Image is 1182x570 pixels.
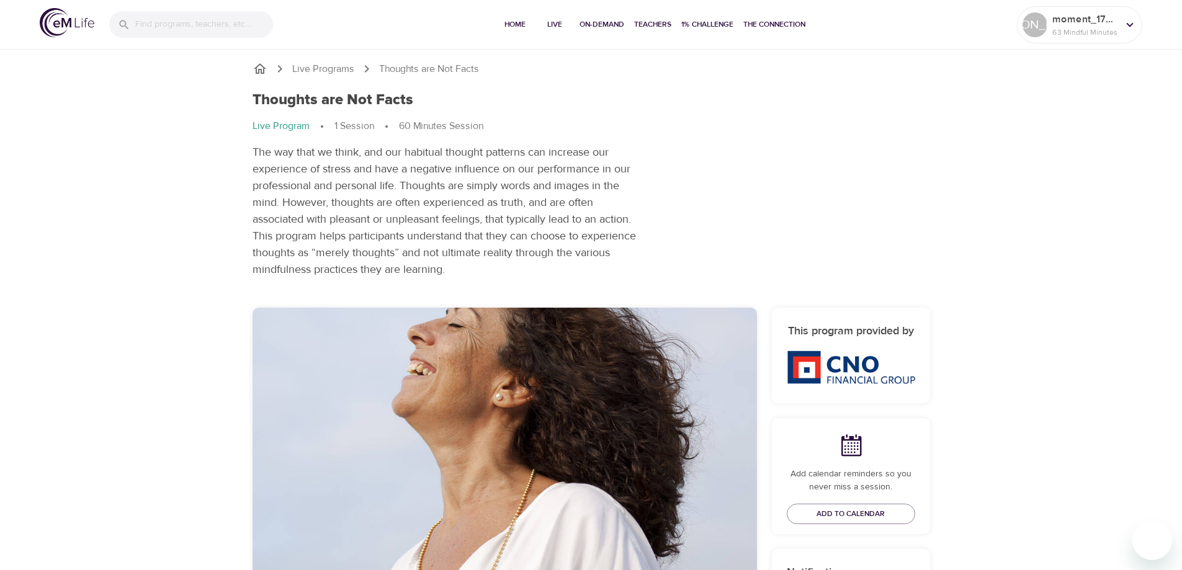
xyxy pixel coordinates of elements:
p: Thoughts are Not Facts [379,62,479,76]
h6: This program provided by [787,323,915,341]
span: On-Demand [580,18,624,31]
img: CNO%20logo.png [787,350,915,385]
iframe: Button to launch messaging window [1132,520,1172,560]
img: logo [40,8,94,37]
input: Find programs, teachers, etc... [135,11,273,38]
p: Live Program [253,119,310,133]
div: [PERSON_NAME] [1023,12,1047,37]
p: Add calendar reminders so you never miss a session. [787,468,915,494]
h1: Thoughts are Not Facts [253,91,413,109]
span: Home [500,18,530,31]
nav: breadcrumb [253,119,642,134]
span: The Connection [743,18,805,31]
span: 1% Challenge [681,18,733,31]
button: Add to Calendar [787,504,915,524]
p: moment_1746717572 [1052,12,1118,27]
span: Live [540,18,570,31]
p: The way that we think, and our habitual thought patterns can increase our experience of stress an... [253,144,642,278]
a: Live Programs [292,62,354,76]
span: Add to Calendar [817,507,885,520]
nav: breadcrumb [253,61,930,76]
p: 63 Mindful Minutes [1052,27,1118,38]
span: Teachers [634,18,671,31]
p: 1 Session [334,119,374,133]
p: 60 Minutes Session [399,119,483,133]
